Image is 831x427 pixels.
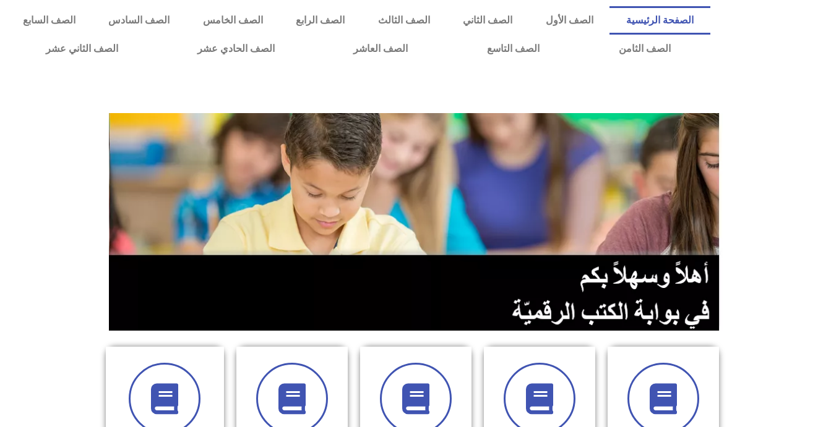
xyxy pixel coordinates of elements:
a: الصف الرابع [279,6,361,35]
a: الصف الثاني عشر [6,35,158,63]
a: الصف الحادي عشر [158,35,314,63]
a: الصف السابع [6,6,92,35]
a: الصفحة الرئيسية [609,6,710,35]
a: الصف السادس [92,6,186,35]
a: الصف الخامس [186,6,279,35]
a: الصف الثاني [446,6,528,35]
a: الصف الثالث [361,6,446,35]
a: الصف العاشر [314,35,447,63]
a: الصف الثامن [579,35,710,63]
a: الصف الأول [529,6,609,35]
a: الصف التاسع [447,35,579,63]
